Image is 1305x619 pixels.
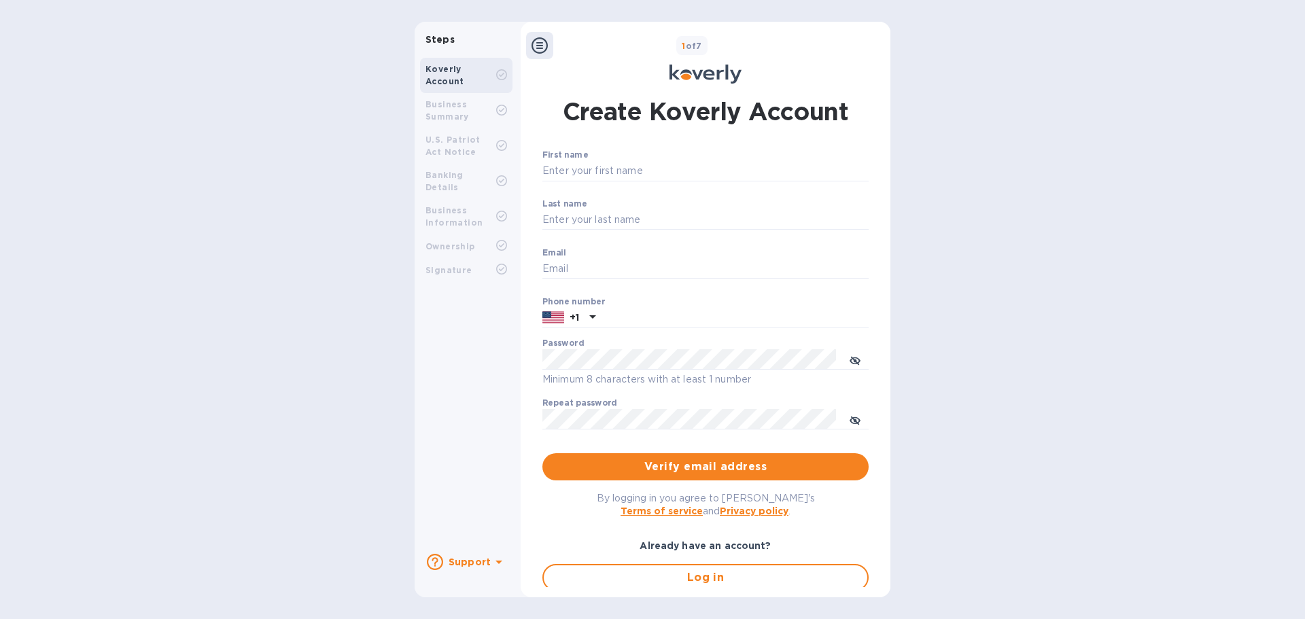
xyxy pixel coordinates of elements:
[563,94,849,128] h1: Create Koverly Account
[682,41,702,51] b: of 7
[425,241,475,251] b: Ownership
[621,506,703,516] a: Terms of service
[425,170,464,192] b: Banking Details
[425,99,469,122] b: Business Summary
[542,372,869,387] p: Minimum 8 characters with at least 1 number
[542,400,617,408] label: Repeat password
[841,406,869,433] button: toggle password visibility
[425,135,481,157] b: U.S. Patriot Act Notice
[542,161,869,181] input: Enter your first name
[425,265,472,275] b: Signature
[542,564,869,591] button: Log in
[682,41,685,51] span: 1
[555,569,856,586] span: Log in
[841,346,869,373] button: toggle password visibility
[425,64,464,86] b: Koverly Account
[425,205,483,228] b: Business Information
[720,506,788,516] a: Privacy policy
[542,298,605,306] label: Phone number
[542,310,564,325] img: US
[597,493,815,516] span: By logging in you agree to [PERSON_NAME]'s and .
[542,152,588,160] label: First name
[542,259,869,279] input: Email
[449,556,491,567] b: Support
[425,34,455,45] b: Steps
[640,540,771,551] b: Already have an account?
[542,453,869,480] button: Verify email address
[570,311,579,324] p: +1
[542,210,869,230] input: Enter your last name
[553,459,858,475] span: Verify email address
[542,340,584,348] label: Password
[542,200,587,208] label: Last name
[542,249,566,257] label: Email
